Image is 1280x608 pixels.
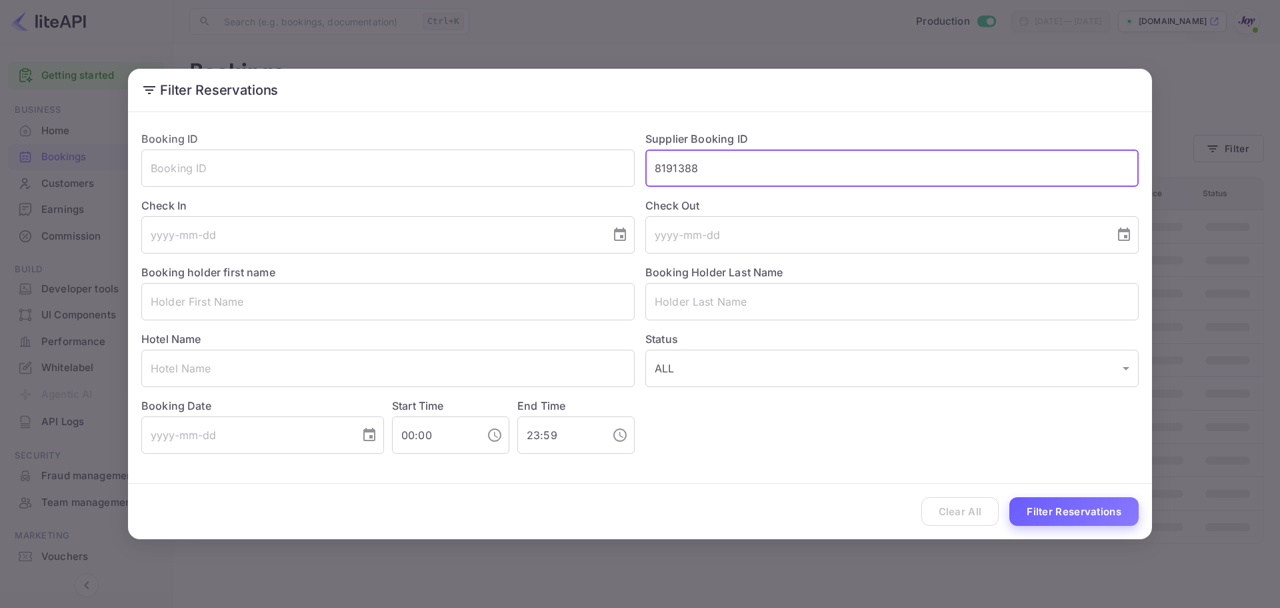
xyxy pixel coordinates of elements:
[141,332,201,346] label: Hotel Name
[141,216,601,254] input: yyyy-mm-dd
[356,422,383,448] button: Choose date
[141,132,199,145] label: Booking ID
[645,198,1139,214] label: Check Out
[607,222,633,248] button: Choose date
[1111,222,1137,248] button: Choose date
[392,416,476,454] input: hh:mm
[607,422,633,448] button: Choose time, selected time is 11:59 PM
[392,399,444,412] label: Start Time
[645,216,1105,254] input: yyyy-mm-dd
[645,132,748,145] label: Supplier Booking ID
[141,398,384,414] label: Booking Date
[141,416,351,454] input: yyyy-mm-dd
[645,149,1139,187] input: Supplier Booking ID
[141,283,635,320] input: Holder First Name
[481,422,508,448] button: Choose time, selected time is 12:00 AM
[141,198,635,214] label: Check In
[1009,497,1139,526] button: Filter Reservations
[517,416,601,454] input: hh:mm
[141,350,635,387] input: Hotel Name
[645,266,783,279] label: Booking Holder Last Name
[645,331,1139,347] label: Status
[645,350,1139,387] div: ALL
[141,266,275,279] label: Booking holder first name
[128,69,1152,111] h2: Filter Reservations
[645,283,1139,320] input: Holder Last Name
[517,399,565,412] label: End Time
[141,149,635,187] input: Booking ID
